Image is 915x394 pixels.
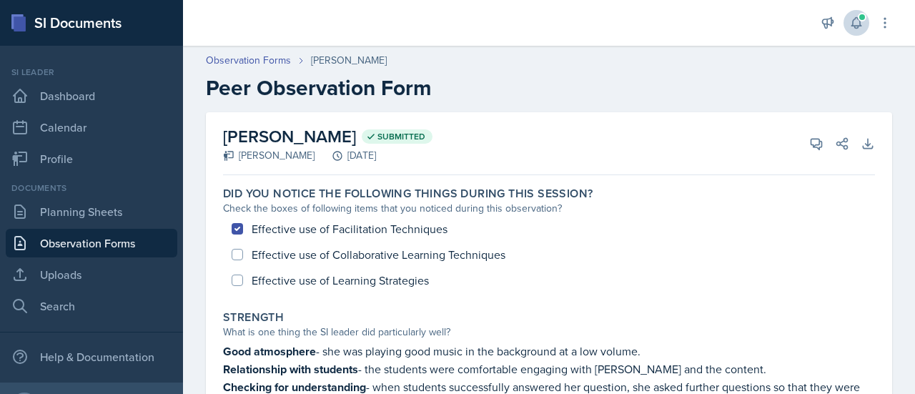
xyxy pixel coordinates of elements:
h2: Peer Observation Form [206,75,892,101]
p: - the students were comfortable engaging with [PERSON_NAME] and the content. [223,360,875,378]
p: - she was playing good music in the background at a low volume. [223,343,875,360]
a: Dashboard [6,82,177,110]
a: Observation Forms [206,53,291,68]
strong: Relationship with students [223,361,358,378]
div: Si leader [6,66,177,79]
a: Uploads [6,260,177,289]
div: Documents [6,182,177,194]
div: Help & Documentation [6,343,177,371]
strong: Good atmosphere [223,343,316,360]
a: Observation Forms [6,229,177,257]
a: Search [6,292,177,320]
div: [PERSON_NAME] [311,53,387,68]
div: [PERSON_NAME] [223,148,315,163]
a: Calendar [6,113,177,142]
div: Check the boxes of following items that you noticed during this observation? [223,201,875,216]
label: Did you notice the following things during this session? [223,187,593,201]
span: Submitted [377,131,425,142]
h2: [PERSON_NAME] [223,124,432,149]
div: What is one thing the SI leader did particularly well? [223,325,875,340]
div: [DATE] [315,148,376,163]
a: Planning Sheets [6,197,177,226]
label: Strength [223,310,284,325]
a: Profile [6,144,177,173]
